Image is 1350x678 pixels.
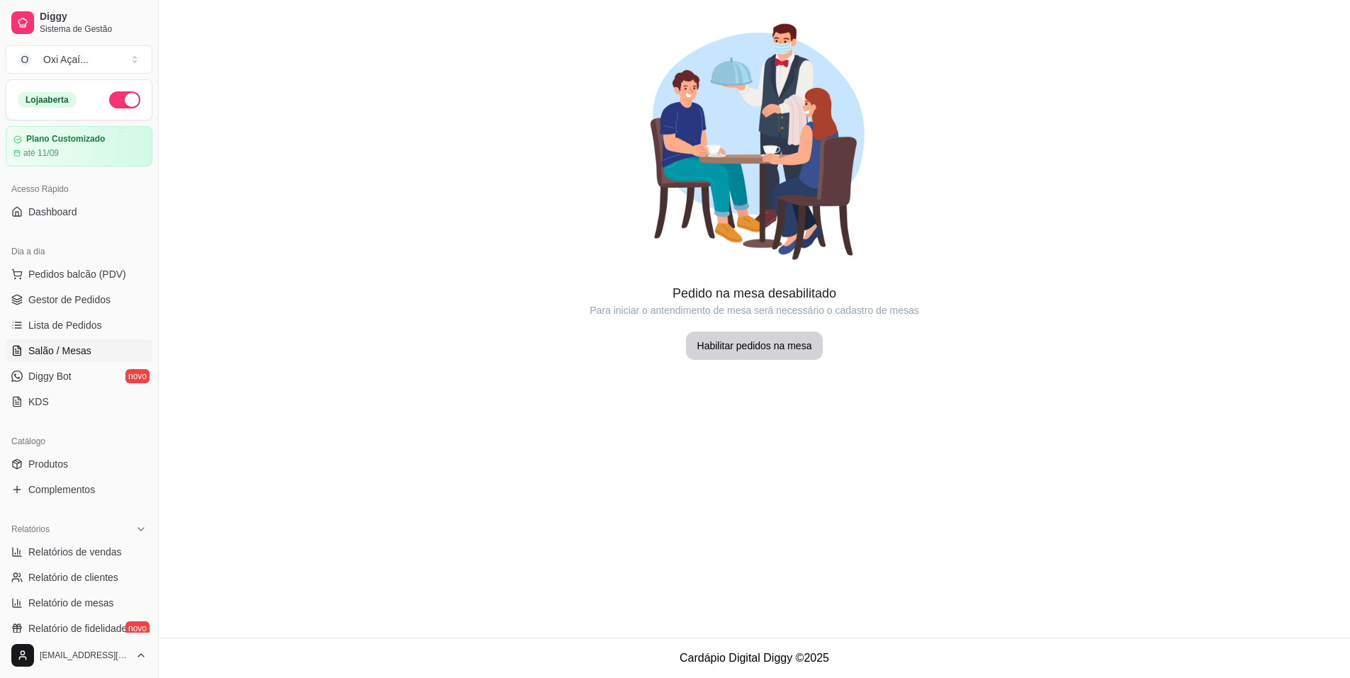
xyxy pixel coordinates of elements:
span: Relatórios de vendas [28,545,122,559]
button: Select a team [6,45,152,74]
div: Dia a dia [6,240,152,263]
a: Relatório de mesas [6,592,152,614]
span: Complementos [28,482,95,497]
a: Relatórios de vendas [6,541,152,563]
a: Gestor de Pedidos [6,288,152,311]
a: Plano Customizadoaté 11/09 [6,126,152,166]
button: Pedidos balcão (PDV) [6,263,152,286]
a: Dashboard [6,200,152,223]
article: Pedido na mesa desabilitado [159,283,1350,303]
footer: Cardápio Digital Diggy © 2025 [159,638,1350,678]
article: Plano Customizado [26,134,105,145]
a: Salão / Mesas [6,339,152,362]
a: Relatório de fidelidadenovo [6,617,152,640]
button: Alterar Status [109,91,140,108]
button: Habilitar pedidos na mesa [686,332,823,360]
span: Diggy [40,11,147,23]
div: Acesso Rápido [6,178,152,200]
span: Lista de Pedidos [28,318,102,332]
span: Relatórios [11,524,50,535]
span: O [18,52,32,67]
span: Diggy Bot [28,369,72,383]
div: Catálogo [6,430,152,453]
span: [EMAIL_ADDRESS][DOMAIN_NAME] [40,650,130,661]
button: [EMAIL_ADDRESS][DOMAIN_NAME] [6,638,152,672]
a: DiggySistema de Gestão [6,6,152,40]
span: Relatório de fidelidade [28,621,127,635]
div: Oxi Açaí ... [43,52,89,67]
span: Relatório de clientes [28,570,118,584]
div: Loja aberta [18,92,77,108]
a: Produtos [6,453,152,475]
span: Salão / Mesas [28,344,91,358]
span: Produtos [28,457,68,471]
a: Relatório de clientes [6,566,152,589]
span: Pedidos balcão (PDV) [28,267,126,281]
article: até 11/09 [23,147,59,159]
a: Lista de Pedidos [6,314,152,337]
a: Diggy Botnovo [6,365,152,388]
a: KDS [6,390,152,413]
span: Sistema de Gestão [40,23,147,35]
span: KDS [28,395,49,409]
article: Para iniciar o antendimento de mesa será necessário o cadastro de mesas [159,303,1350,317]
span: Relatório de mesas [28,596,114,610]
a: Complementos [6,478,152,501]
span: Gestor de Pedidos [28,293,111,307]
span: Dashboard [28,205,77,219]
